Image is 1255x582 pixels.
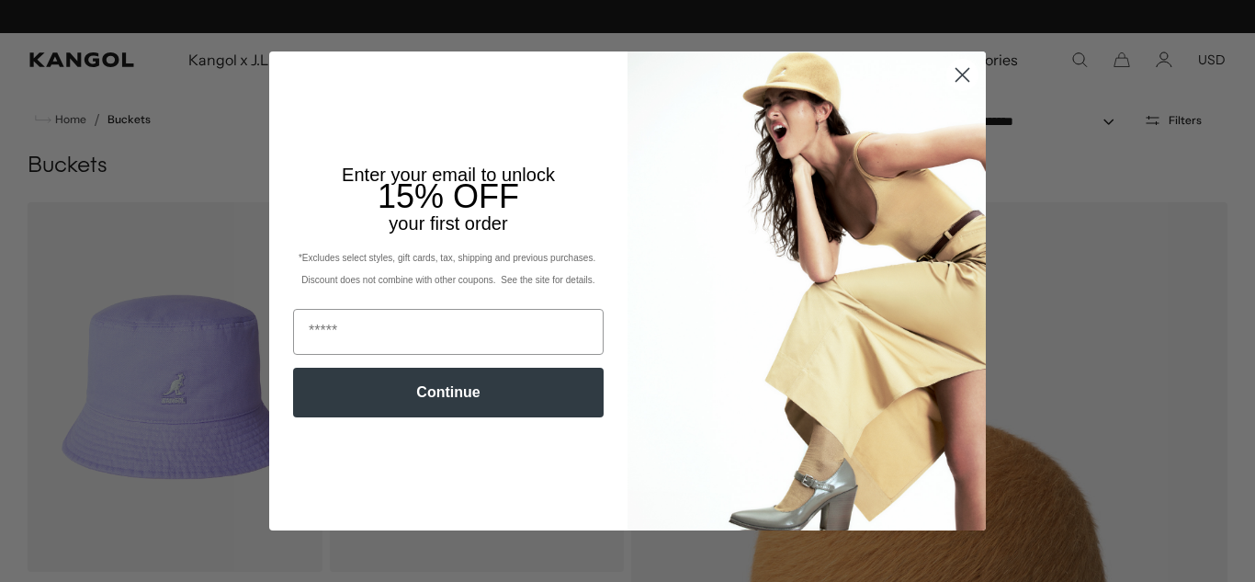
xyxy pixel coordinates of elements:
[293,309,604,355] input: Email
[389,213,507,234] span: your first order
[342,165,555,185] span: Enter your email to unlock
[946,59,978,91] button: Close dialog
[378,177,519,215] span: 15% OFF
[293,368,604,417] button: Continue
[299,253,598,285] span: *Excludes select styles, gift cards, tax, shipping and previous purchases. Discount does not comb...
[627,51,986,530] img: 93be19ad-e773-4382-80b9-c9d740c9197f.jpeg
